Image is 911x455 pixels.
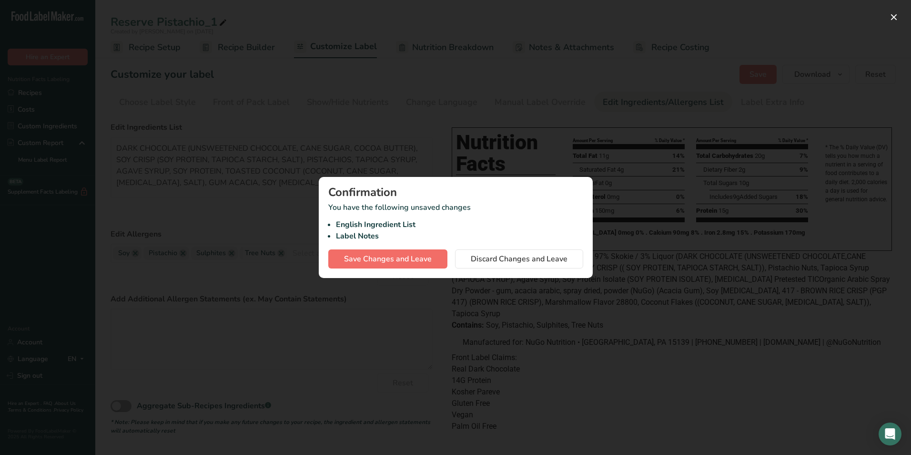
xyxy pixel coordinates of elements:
[344,253,432,265] span: Save Changes and Leave
[471,253,567,265] span: Discard Changes and Leave
[879,423,901,445] div: Open Intercom Messenger
[336,230,583,242] li: Label Notes
[336,219,583,230] li: English Ingredient List
[328,202,583,242] p: You have the following unsaved changes
[328,186,583,198] div: Confirmation
[455,249,583,269] button: Discard Changes and Leave
[328,249,447,269] button: Save Changes and Leave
